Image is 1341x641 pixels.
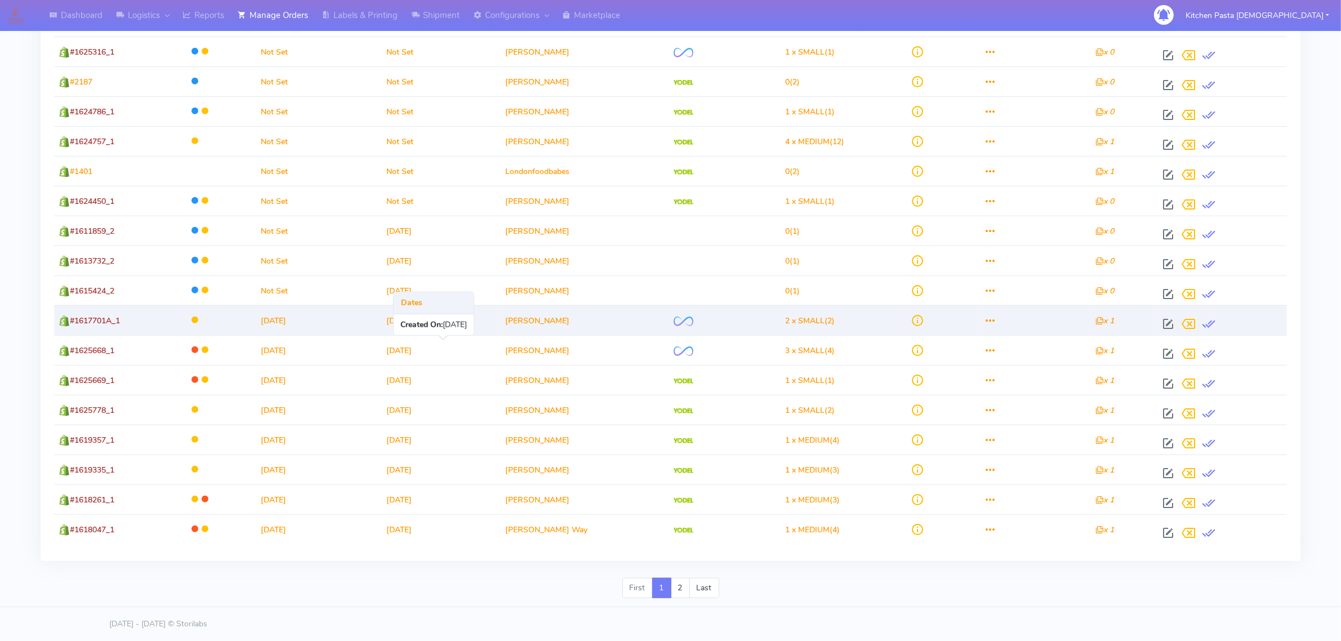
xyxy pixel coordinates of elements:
span: (1) [786,196,835,207]
td: Not Set [382,186,501,216]
img: OnFleet [674,48,693,57]
td: [DATE] [256,455,382,484]
span: (1) [786,106,835,117]
td: [PERSON_NAME] [501,126,669,156]
i: x 1 [1095,524,1114,535]
td: [DATE] [382,335,501,365]
span: #1611859_2 [70,226,114,237]
td: [DATE] [382,275,501,305]
td: [DATE] [382,484,501,514]
td: [PERSON_NAME] [501,335,669,365]
td: [DATE] [382,514,501,544]
span: #1625669_1 [70,375,114,386]
td: [DATE] [382,365,501,395]
td: Not Set [256,96,382,126]
span: (1) [786,286,800,296]
strong: Created On: [400,319,443,330]
td: [PERSON_NAME] [501,305,669,335]
span: (4) [786,524,840,535]
td: [DATE] [382,425,501,455]
span: #2187 [70,77,92,87]
td: Not Set [256,275,382,305]
a: 2 [671,578,690,598]
span: (2) [786,77,800,87]
span: 0 [786,256,790,266]
td: [DATE] [256,425,382,455]
span: #1619357_1 [70,435,114,446]
span: #1618261_1 [70,495,114,505]
span: #1401 [70,166,92,177]
td: [PERSON_NAME] [501,246,669,275]
td: [PERSON_NAME] [501,66,669,96]
a: 1 [652,578,671,598]
span: (2) [786,166,800,177]
td: [PERSON_NAME] [501,186,669,216]
td: [DATE] [382,395,501,425]
td: [PERSON_NAME] [501,275,669,305]
td: [DATE] [256,365,382,395]
td: [PERSON_NAME] [501,96,669,126]
td: Not Set [256,216,382,246]
i: x 1 [1095,136,1114,147]
img: Yodel [674,170,693,175]
i: x 1 [1095,465,1114,475]
img: Yodel [674,528,693,533]
span: 1 x SMALL [786,405,825,416]
i: x 0 [1095,196,1114,207]
span: (2) [786,315,835,326]
i: x 0 [1095,77,1114,87]
span: (2) [786,405,835,416]
i: x 0 [1095,47,1114,57]
i: x 0 [1095,106,1114,117]
span: 1 x MEDIUM [786,495,830,505]
i: x 1 [1095,405,1114,416]
img: Yodel [674,199,693,205]
td: [PERSON_NAME] [501,37,669,66]
div: [DATE] [394,314,474,335]
td: [DATE] [256,514,382,544]
i: x 1 [1095,375,1114,386]
span: 1 x MEDIUM [786,465,830,475]
td: Not Set [382,156,501,186]
i: x 1 [1095,435,1114,446]
span: (1) [786,375,835,386]
span: 1 x SMALL [786,106,825,117]
span: 0 [786,166,790,177]
span: #1625316_1 [70,47,114,57]
td: Not Set [382,37,501,66]
span: (3) [786,495,840,505]
td: [DATE] [382,216,501,246]
span: (4) [786,345,835,356]
td: Not Set [382,66,501,96]
td: [PERSON_NAME] Way [501,514,669,544]
td: [PERSON_NAME] [501,216,669,246]
span: (3) [786,465,840,475]
i: x 0 [1095,226,1114,237]
h3: Dates [394,292,474,314]
span: #1617701A_1 [70,315,120,326]
span: 1 x SMALL [786,196,825,207]
img: OnFleet [674,346,693,356]
td: [PERSON_NAME] [501,365,669,395]
img: Yodel [674,438,693,444]
span: 2 x SMALL [786,315,825,326]
td: [DATE] [256,395,382,425]
span: 3 x SMALL [786,345,825,356]
td: [DATE] [256,305,382,335]
td: [PERSON_NAME] [501,484,669,514]
span: (1) [786,226,800,237]
span: 0 [786,77,790,87]
i: x 1 [1095,166,1114,177]
i: x 1 [1095,495,1114,505]
span: (12) [786,136,845,147]
td: Not Set [256,186,382,216]
td: Not Set [382,126,501,156]
span: #1625778_1 [70,405,114,416]
span: 1 x MEDIUM [786,524,830,535]
td: Not Set [256,37,382,66]
span: (4) [786,435,840,446]
td: Londonfoodbabes [501,156,669,186]
span: (1) [786,47,835,57]
td: [PERSON_NAME] [501,455,669,484]
img: Yodel [674,379,693,384]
